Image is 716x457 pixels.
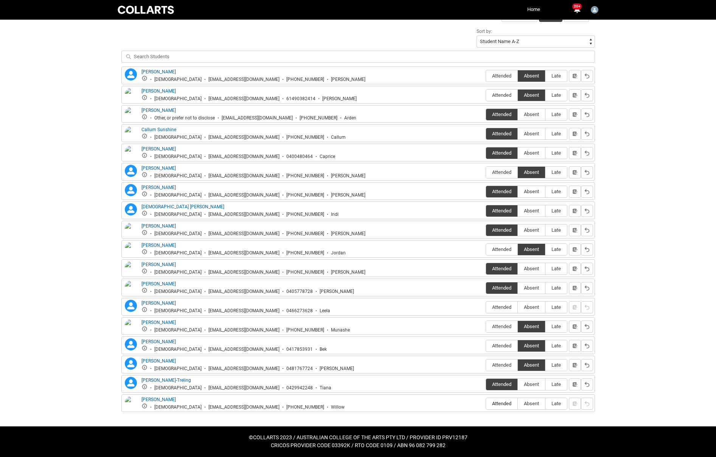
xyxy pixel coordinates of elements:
button: Reset [581,340,593,352]
span: Attended [486,112,517,117]
div: [EMAIL_ADDRESS][DOMAIN_NAME] [208,212,280,217]
span: Attended [486,92,517,98]
div: [EMAIL_ADDRESS][DOMAIN_NAME] [208,173,280,179]
span: Late [545,150,567,156]
button: Reset [581,205,593,217]
span: Late [545,362,567,368]
div: [EMAIL_ADDRESS][DOMAIN_NAME] [208,366,280,372]
button: Notes [569,243,581,256]
div: [PHONE_NUMBER] [300,115,337,121]
span: Late [545,285,567,291]
div: [EMAIL_ADDRESS][DOMAIN_NAME] [208,289,280,294]
span: Sort by: [477,29,492,34]
div: [DEMOGRAPHIC_DATA] [154,135,202,140]
span: Attended [486,150,517,156]
div: [EMAIL_ADDRESS][DOMAIN_NAME] [208,385,280,391]
div: [EMAIL_ADDRESS][DOMAIN_NAME] [208,250,280,256]
div: [DEMOGRAPHIC_DATA] [154,308,202,314]
button: Notes [569,186,581,198]
img: Jordan Leporis [125,242,137,259]
span: Attended [486,169,517,175]
span: Late [545,227,567,233]
a: [PERSON_NAME] [141,166,176,171]
span: Attended [486,343,517,349]
div: 0405778728 [286,289,313,294]
button: Notes [569,128,581,140]
button: Notes [569,108,581,121]
div: [DEMOGRAPHIC_DATA] [154,270,202,275]
span: Absent [518,189,545,194]
a: [PERSON_NAME] [141,185,176,190]
img: Josie Woollard [125,280,137,297]
span: Absent [518,227,545,233]
span: Late [545,246,567,252]
span: Attended [486,266,517,271]
div: [EMAIL_ADDRESS][DOMAIN_NAME] [208,192,280,198]
span: Late [545,304,567,310]
a: [PERSON_NAME] [141,88,176,94]
div: Bek [320,347,327,352]
div: [DEMOGRAPHIC_DATA] [154,231,202,237]
span: Late [545,189,567,194]
button: Reset [581,398,593,410]
div: [PHONE_NUMBER] [286,212,324,217]
div: [PHONE_NUMBER] [286,231,324,237]
span: 20+ [572,3,582,9]
div: [DEMOGRAPHIC_DATA] [154,289,202,294]
span: Attended [486,304,517,310]
button: Notes [569,321,581,333]
span: Absent [518,112,545,117]
div: [EMAIL_ADDRESS][DOMAIN_NAME] [208,135,280,140]
div: Jordan [331,250,346,256]
span: Attended [486,227,517,233]
img: Callum Sunshine [125,126,137,143]
div: [EMAIL_ADDRESS][DOMAIN_NAME] [222,115,293,121]
button: Reset [581,70,593,82]
div: [EMAIL_ADDRESS][DOMAIN_NAME] [208,154,280,160]
div: [PERSON_NAME] [331,192,365,198]
div: [PERSON_NAME] [320,366,354,372]
div: 0400480464 [286,154,313,160]
span: Absent [518,73,545,79]
span: Absent [518,266,545,271]
span: Attended [486,208,517,214]
a: [PERSON_NAME] [141,358,176,364]
div: [DEMOGRAPHIC_DATA] [154,96,202,102]
lightning-icon: Tiana Ninnis-Treling [125,377,137,389]
span: Attended [486,285,517,291]
img: Munashe Mhiti [125,319,137,336]
span: Attended [486,73,517,79]
div: [PERSON_NAME] [331,270,365,275]
button: Notes [569,378,581,390]
div: [PERSON_NAME] [322,96,357,102]
span: Attended [486,381,517,387]
div: [DEMOGRAPHIC_DATA] [154,192,202,198]
span: Absent [518,131,545,136]
div: [DEMOGRAPHIC_DATA] [154,77,202,82]
div: Arden [344,115,356,121]
a: [PERSON_NAME] [141,339,176,344]
button: Reset [581,263,593,275]
a: [PERSON_NAME] [141,69,176,74]
img: Ashlea Weiley [125,88,137,104]
span: Absent [518,285,545,291]
lightning-icon: Indianna Byrne [125,203,137,215]
lightning-icon: Samantha Dinnerville [125,358,137,370]
a: [PERSON_NAME] [141,223,176,229]
button: Notes [569,205,581,217]
img: Willow Fowler [125,396,137,413]
div: [PERSON_NAME] [331,173,365,179]
div: [PERSON_NAME] [320,289,354,294]
div: 0429942248 [286,385,313,391]
a: [PERSON_NAME] [141,397,176,402]
button: Notes [569,147,581,159]
input: Search Students [121,51,595,63]
button: Reset [581,378,593,390]
lightning-icon: Craig Maguire [125,165,137,177]
button: Reset [581,186,593,198]
button: Notes [569,282,581,294]
button: Reset [581,359,593,371]
div: [DEMOGRAPHIC_DATA] [154,173,202,179]
div: [DEMOGRAPHIC_DATA] [154,404,202,410]
img: Jonathan Howe [125,223,137,239]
